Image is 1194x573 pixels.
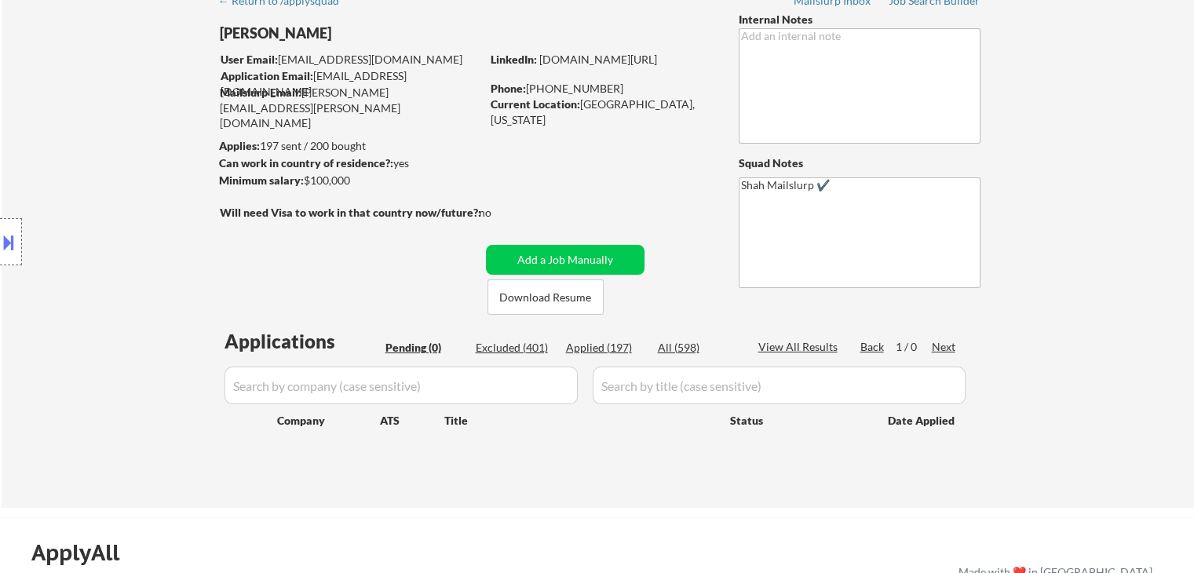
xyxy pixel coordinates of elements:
[491,97,580,111] strong: Current Location:
[487,279,604,315] button: Download Resume
[491,53,537,66] strong: LinkedIn:
[444,413,715,429] div: Title
[220,86,301,99] strong: Mailslurp Email:
[491,82,526,95] strong: Phone:
[219,173,480,188] div: $100,000
[221,53,278,66] strong: User Email:
[860,339,885,355] div: Back
[277,413,380,429] div: Company
[220,85,480,131] div: [PERSON_NAME][EMAIL_ADDRESS][PERSON_NAME][DOMAIN_NAME]
[739,12,980,27] div: Internal Notes
[479,205,524,221] div: no
[896,339,932,355] div: 1 / 0
[385,340,464,356] div: Pending (0)
[593,367,966,404] input: Search by title (case sensitive)
[539,53,657,66] a: [DOMAIN_NAME][URL]
[221,52,480,68] div: [EMAIL_ADDRESS][DOMAIN_NAME]
[380,413,444,429] div: ATS
[491,81,713,97] div: [PHONE_NUMBER]
[31,539,137,566] div: ApplyAll
[220,206,481,219] strong: Will need Visa to work in that country now/future?:
[888,413,957,429] div: Date Applied
[476,340,554,356] div: Excluded (401)
[219,138,480,154] div: 197 sent / 200 bought
[739,155,980,171] div: Squad Notes
[658,340,736,356] div: All (598)
[219,155,476,171] div: yes
[221,68,480,99] div: [EMAIL_ADDRESS][DOMAIN_NAME]
[486,245,644,275] button: Add a Job Manually
[220,24,542,43] div: [PERSON_NAME]
[932,339,957,355] div: Next
[225,367,578,404] input: Search by company (case sensitive)
[566,340,644,356] div: Applied (197)
[758,339,842,355] div: View All Results
[730,406,865,434] div: Status
[221,69,313,82] strong: Application Email:
[491,97,713,127] div: [GEOGRAPHIC_DATA], [US_STATE]
[225,332,380,351] div: Applications
[219,156,393,170] strong: Can work in country of residence?:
